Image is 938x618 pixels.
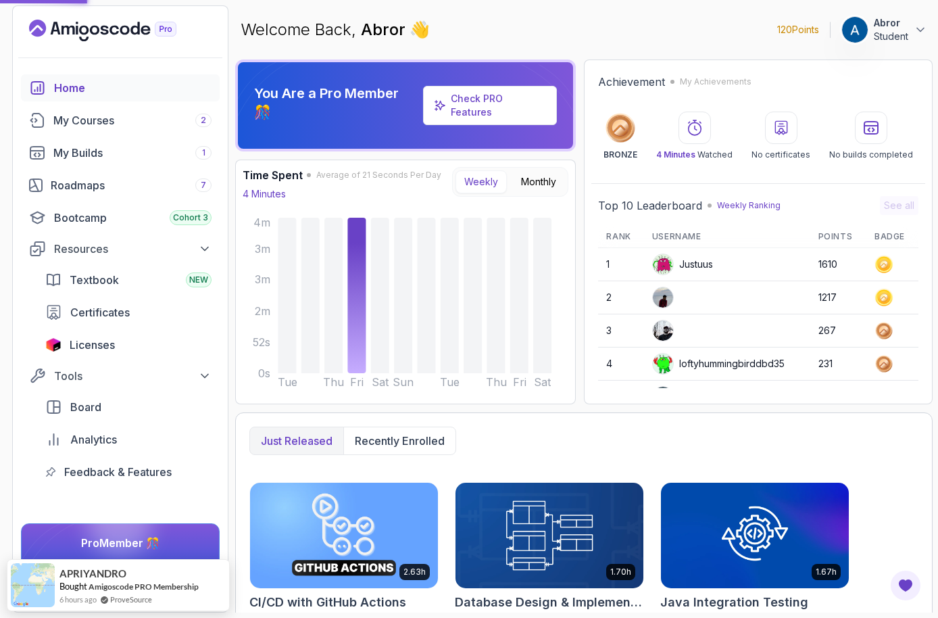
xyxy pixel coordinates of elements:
div: Justuus [652,254,713,275]
span: Licenses [70,337,115,353]
h2: Java Integration Testing [660,593,808,612]
div: Resources [54,241,212,257]
p: Watched [656,149,733,160]
img: user profile image [653,320,673,341]
th: Points [810,226,866,248]
span: APRIYANDRO [59,568,126,579]
div: silentjackalcf1a1 [652,386,748,408]
span: Average of 21 Seconds Per Day [316,170,441,181]
td: 4 [598,348,643,381]
p: 1.70h [610,567,631,577]
a: Amigoscode PRO Membership [89,581,199,592]
th: Username [644,226,810,248]
a: Check PRO Features [423,86,558,125]
img: Java Integration Testing card [661,483,849,588]
td: 5 [598,381,643,414]
a: feedback [37,458,220,485]
p: 2.63h [403,567,426,577]
tspan: Fri [350,375,364,389]
button: Just released [250,427,343,454]
th: Rank [598,226,643,248]
td: 214 [810,381,866,414]
p: 1.67h [816,567,837,577]
tspan: 0s [258,366,270,380]
a: Landing page [29,20,207,41]
a: Check PRO Features [451,93,503,118]
div: Tools [54,368,212,384]
img: Database Design & Implementation card [455,483,643,588]
p: My Achievements [680,76,751,87]
img: default monster avatar [653,354,673,374]
div: My Courses [53,112,212,128]
img: default monster avatar [653,254,673,275]
p: Recently enrolled [355,433,445,449]
span: Textbook [70,272,119,288]
p: 120 Points [777,23,819,37]
span: Certificates [70,304,130,320]
tspan: 3m [255,242,270,256]
button: Tools [21,364,220,388]
a: ProveSource [110,594,152,605]
td: 231 [810,348,866,381]
p: You Are a Pro Member 🎊 [254,84,418,122]
td: 2 [598,281,643,314]
div: Roadmaps [51,177,212,193]
a: certificates [37,299,220,326]
tspan: 2m [255,304,270,318]
button: Weekly [455,170,507,193]
p: No certificates [751,149,810,160]
tspan: Tue [440,375,460,389]
span: Analytics [70,431,117,448]
tspan: 4m [253,216,270,229]
tspan: Thu [323,375,344,389]
span: 4 Minutes [656,149,695,160]
h2: Database Design & Implementation [455,593,644,612]
a: licenses [37,331,220,358]
p: Welcome Back, [241,19,430,41]
th: Badge [866,226,918,248]
td: 1 [598,248,643,281]
button: user profile imageAbrorStudent [841,16,927,43]
span: 👋 [407,16,435,45]
p: Student [874,30,908,43]
span: Board [70,399,101,415]
span: Feedback & Features [64,464,172,480]
p: Weekly Ranking [717,200,781,211]
tspan: 3m [255,272,270,286]
span: 7 [201,180,206,191]
div: My Builds [53,145,212,161]
tspan: Sat [534,375,551,389]
h3: Time Spent [243,167,303,183]
p: No builds completed [829,149,913,160]
button: Recently enrolled [343,427,455,454]
a: courses [21,107,220,134]
div: loftyhummingbirddbd35 [652,353,785,375]
span: Abror [361,20,410,39]
h2: Achievement [598,74,665,90]
img: user profile image [653,287,673,308]
img: provesource social proof notification image [11,563,55,607]
span: 1 [202,147,205,158]
button: Open Feedback Button [889,569,922,602]
p: Just released [261,433,332,449]
tspan: 52s [253,335,270,349]
div: Home [54,80,212,96]
a: builds [21,139,220,166]
tspan: Sun [393,375,414,389]
p: 4 Minutes [243,187,286,201]
div: Bootcamp [54,210,212,226]
a: roadmaps [21,172,220,199]
h2: Top 10 Leaderboard [598,197,702,214]
span: NEW [189,275,208,285]
span: 6 hours ago [59,594,97,605]
img: jetbrains icon [45,338,61,352]
tspan: Fri [513,375,526,389]
a: bootcamp [21,204,220,231]
button: See all [880,196,918,215]
td: 1610 [810,248,866,281]
a: analytics [37,426,220,453]
span: Bought [59,581,87,592]
h2: CI/CD with GitHub Actions [249,593,406,612]
a: home [21,74,220,101]
tspan: Sat [372,375,389,389]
